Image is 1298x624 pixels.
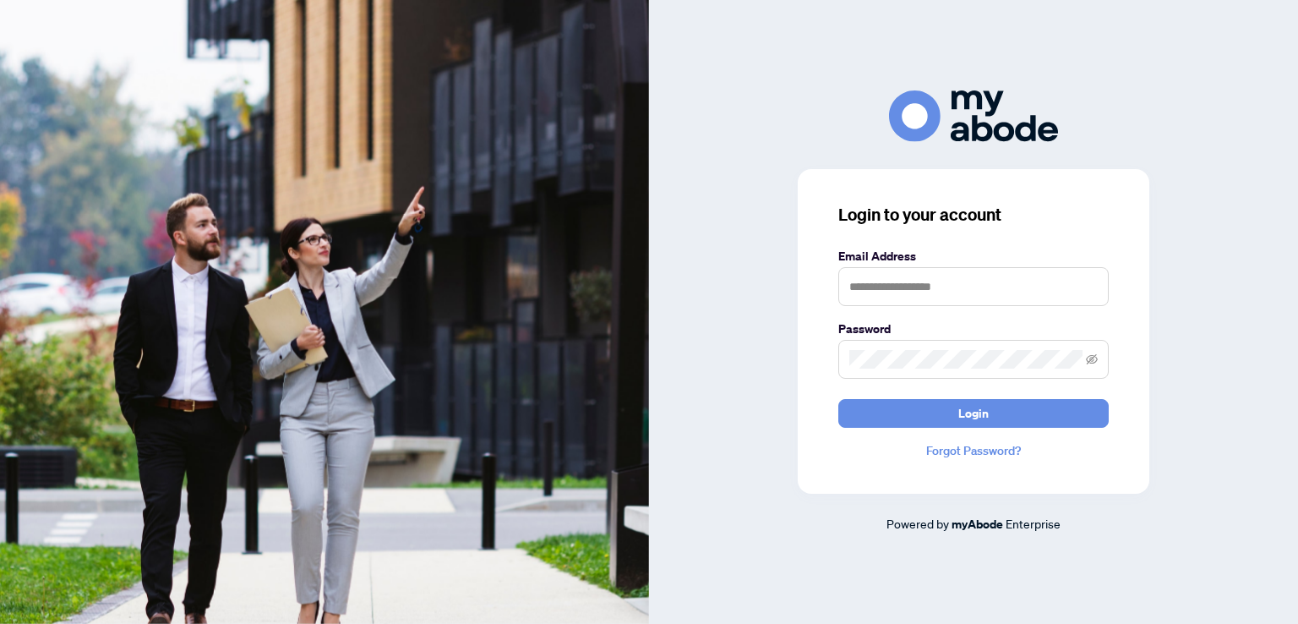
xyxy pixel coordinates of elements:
img: ma-logo [889,90,1058,142]
span: eye-invisible [1086,353,1098,365]
a: Forgot Password? [838,441,1109,460]
label: Email Address [838,247,1109,265]
span: Login [958,400,989,427]
a: myAbode [952,515,1003,534]
span: Enterprise [1006,516,1061,531]
button: Login [838,399,1109,428]
h3: Login to your account [838,203,1109,227]
span: Powered by [886,516,949,531]
label: Password [838,320,1109,338]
